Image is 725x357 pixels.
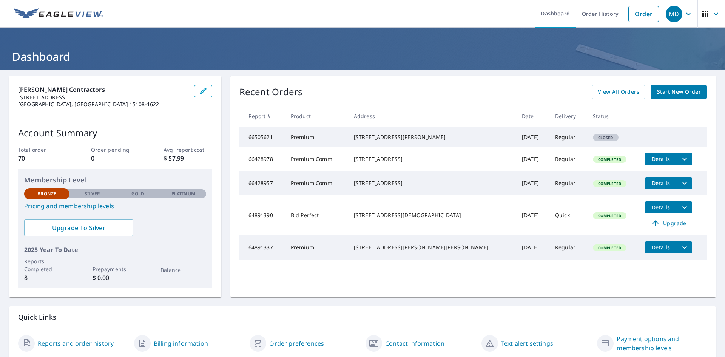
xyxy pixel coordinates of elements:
td: 66428978 [239,147,285,171]
p: Reports Completed [24,257,69,273]
p: 2025 Year To Date [24,245,206,254]
div: [STREET_ADDRESS][PERSON_NAME][PERSON_NAME] [354,244,510,251]
th: Report # [239,105,285,127]
td: [DATE] [516,235,549,260]
p: Bronze [37,190,56,197]
span: Completed [594,157,626,162]
img: EV Logo [14,8,103,20]
p: 70 [18,154,66,163]
button: detailsBtn-66428957 [645,177,677,189]
span: Completed [594,245,626,250]
a: Billing information [154,339,208,348]
a: Upgrade [645,217,692,229]
p: [PERSON_NAME] Contractors [18,85,188,94]
td: [DATE] [516,147,549,171]
td: Premium [285,235,348,260]
td: Regular [549,127,587,147]
th: Status [587,105,639,127]
button: filesDropdownBtn-66428978 [677,153,692,165]
button: detailsBtn-64891390 [645,201,677,213]
span: View All Orders [598,87,639,97]
span: Completed [594,181,626,186]
p: [GEOGRAPHIC_DATA], [GEOGRAPHIC_DATA] 15108-1622 [18,101,188,108]
span: Details [649,244,672,251]
td: Bid Perfect [285,195,348,235]
p: Quick Links [18,312,707,322]
p: $ 57.99 [164,154,212,163]
p: Gold [131,190,144,197]
th: Delivery [549,105,587,127]
button: detailsBtn-64891337 [645,241,677,253]
p: Prepayments [93,265,138,273]
a: View All Orders [592,85,645,99]
button: filesDropdownBtn-64891337 [677,241,692,253]
p: [STREET_ADDRESS] [18,94,188,101]
button: filesDropdownBtn-66428957 [677,177,692,189]
a: Text alert settings [501,339,553,348]
a: Pricing and membership levels [24,201,206,210]
td: Premium [285,127,348,147]
td: 66428957 [239,171,285,195]
td: Premium Comm. [285,171,348,195]
th: Date [516,105,549,127]
p: Avg. report cost [164,146,212,154]
td: Regular [549,147,587,171]
p: 8 [24,273,69,282]
th: Product [285,105,348,127]
span: Upgrade [649,219,688,228]
span: Closed [594,135,618,140]
div: MD [666,6,682,22]
td: 66505621 [239,127,285,147]
th: Address [348,105,516,127]
p: Balance [160,266,206,274]
td: Premium Comm. [285,147,348,171]
a: Order [628,6,659,22]
td: Quick [549,195,587,235]
div: [STREET_ADDRESS] [354,155,510,163]
td: 64891337 [239,235,285,260]
p: 0 [91,154,139,163]
td: 64891390 [239,195,285,235]
td: Regular [549,171,587,195]
p: Order pending [91,146,139,154]
a: Order preferences [269,339,324,348]
span: Completed [594,213,626,218]
span: Details [649,155,672,162]
span: Details [649,204,672,211]
p: Membership Level [24,175,206,185]
p: $ 0.00 [93,273,138,282]
td: [DATE] [516,127,549,147]
div: [STREET_ADDRESS] [354,179,510,187]
p: Account Summary [18,126,212,140]
a: Contact information [385,339,444,348]
a: Reports and order history [38,339,114,348]
button: filesDropdownBtn-64891390 [677,201,692,213]
a: Payment options and membership levels [617,334,707,352]
td: [DATE] [516,171,549,195]
span: Upgrade To Silver [30,224,127,232]
button: detailsBtn-66428978 [645,153,677,165]
h1: Dashboard [9,49,716,64]
span: Start New Order [657,87,701,97]
a: Start New Order [651,85,707,99]
td: [DATE] [516,195,549,235]
p: Total order [18,146,66,154]
a: Upgrade To Silver [24,219,133,236]
td: Regular [549,235,587,260]
p: Recent Orders [239,85,303,99]
p: Platinum [171,190,195,197]
div: [STREET_ADDRESS][PERSON_NAME] [354,133,510,141]
div: [STREET_ADDRESS][DEMOGRAPHIC_DATA] [354,212,510,219]
span: Details [649,179,672,187]
p: Silver [85,190,100,197]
